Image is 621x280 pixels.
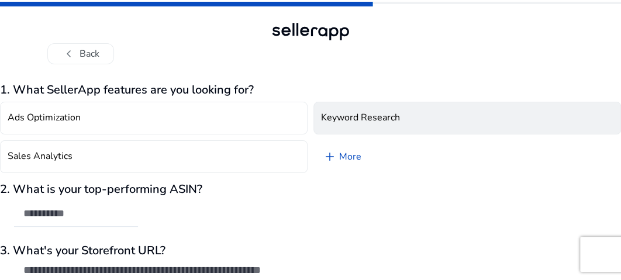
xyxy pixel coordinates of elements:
span: add [323,150,337,164]
button: chevron_leftBack [47,43,114,64]
a: More [313,140,371,173]
h4: Sales Analytics [8,151,73,162]
span: chevron_left [62,47,76,61]
h4: Ads Optimization [8,112,81,123]
button: Keyword Research [313,102,621,134]
h4: Keyword Research [321,112,400,123]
